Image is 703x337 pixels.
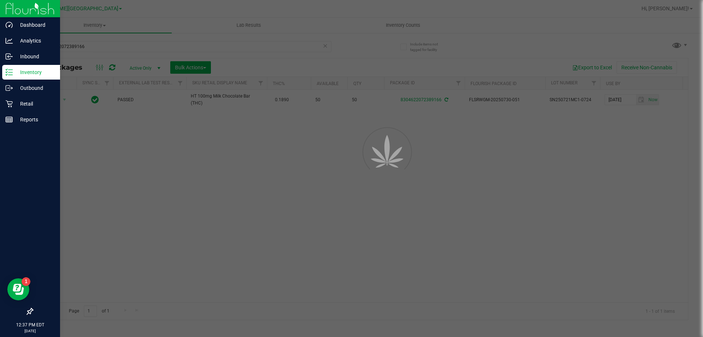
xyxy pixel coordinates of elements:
[5,37,13,44] inline-svg: Analytics
[5,116,13,123] inline-svg: Reports
[13,21,57,29] p: Dashboard
[5,84,13,92] inline-svg: Outbound
[3,328,57,334] p: [DATE]
[22,277,30,286] iframe: Resource center unread badge
[13,36,57,45] p: Analytics
[5,100,13,107] inline-svg: Retail
[13,84,57,92] p: Outbound
[7,278,29,300] iframe: Resource center
[13,68,57,77] p: Inventory
[13,52,57,61] p: Inbound
[13,99,57,108] p: Retail
[5,53,13,60] inline-svg: Inbound
[5,21,13,29] inline-svg: Dashboard
[5,69,13,76] inline-svg: Inventory
[3,322,57,328] p: 12:37 PM EDT
[13,115,57,124] p: Reports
